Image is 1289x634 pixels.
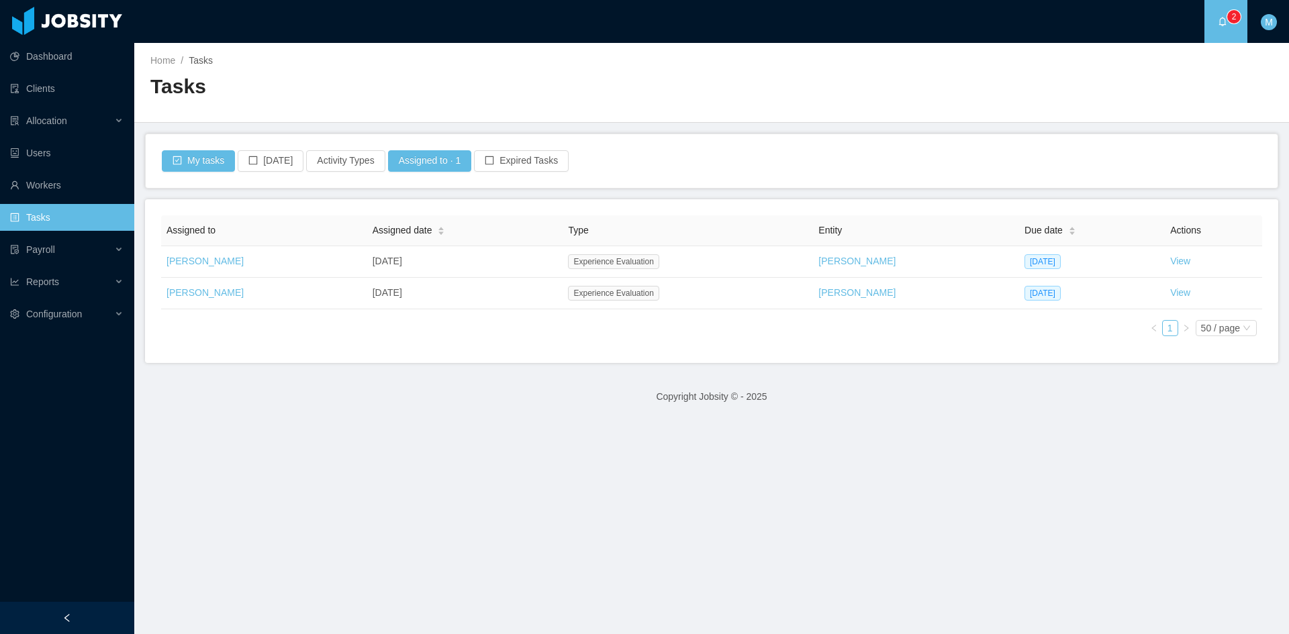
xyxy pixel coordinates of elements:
[1243,324,1251,333] i: icon: down
[1201,321,1240,335] div: 50 / page
[26,309,82,319] span: Configuration
[438,230,445,234] i: icon: caret-down
[1218,17,1227,26] i: icon: bell
[10,277,19,286] i: icon: line-chart
[10,309,19,319] i: icon: setting
[26,244,55,255] span: Payroll
[181,55,183,66] span: /
[26,115,67,126] span: Allocation
[1170,225,1201,235] span: Actions
[437,225,445,234] div: Sort
[10,75,124,102] a: icon: auditClients
[162,150,235,172] button: icon: check-squareMy tasks
[150,55,175,66] a: Home
[238,150,303,172] button: icon: border[DATE]
[367,278,563,309] td: [DATE]
[166,287,244,298] a: [PERSON_NAME]
[1227,10,1241,23] sup: 2
[1068,225,1076,229] i: icon: caret-up
[1024,254,1061,269] span: [DATE]
[306,150,385,172] button: Activity Types
[166,256,244,266] a: [PERSON_NAME]
[568,254,659,269] span: Experience Evaluation
[818,225,842,235] span: Entity
[1068,225,1076,234] div: Sort
[134,374,1289,420] footer: Copyright Jobsity © - 2025
[438,225,445,229] i: icon: caret-up
[818,287,896,298] a: [PERSON_NAME]
[474,150,569,172] button: icon: borderExpired Tasks
[388,150,472,172] button: Assigned to · 1
[10,43,124,70] a: icon: pie-chartDashboard
[189,55,213,66] span: Tasks
[166,225,216,235] span: Assigned to
[1170,287,1190,298] a: View
[1150,324,1158,332] i: icon: left
[1024,223,1063,237] span: Due date
[1024,286,1061,301] span: [DATE]
[10,172,124,199] a: icon: userWorkers
[26,276,59,287] span: Reports
[1163,321,1178,335] a: 1
[373,223,432,237] span: Assigned date
[568,225,588,235] span: Type
[10,245,19,254] i: icon: file-protect
[150,73,712,101] h2: Tasks
[1146,320,1162,336] li: Previous Page
[10,140,124,166] a: icon: robotUsers
[10,204,124,231] a: icon: profileTasks
[10,116,19,125] i: icon: solution
[1232,10,1237,23] p: 2
[1170,256,1190,266] a: View
[568,286,659,301] span: Experience Evaluation
[1265,14,1273,30] span: M
[1178,320,1194,336] li: Next Page
[1182,324,1190,332] i: icon: right
[818,256,896,266] a: [PERSON_NAME]
[1068,230,1076,234] i: icon: caret-down
[367,246,563,278] td: [DATE]
[1162,320,1178,336] li: 1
